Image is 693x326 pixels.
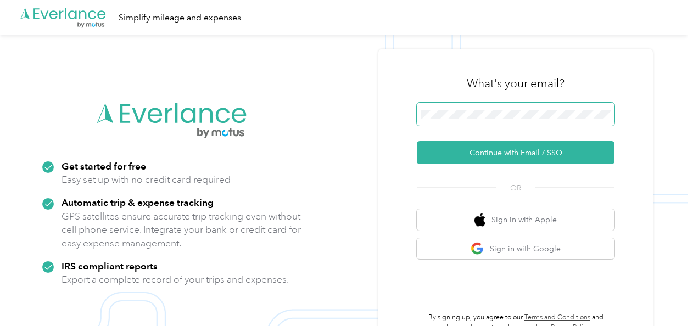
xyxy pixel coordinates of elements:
[524,313,590,322] a: Terms and Conditions
[417,209,614,231] button: apple logoSign in with Apple
[467,76,565,91] h3: What's your email?
[496,182,535,194] span: OR
[474,213,485,227] img: apple logo
[62,260,158,272] strong: IRS compliant reports
[417,141,614,164] button: Continue with Email / SSO
[417,238,614,260] button: google logoSign in with Google
[62,273,289,286] p: Export a complete record of your trips and expenses.
[62,160,146,172] strong: Get started for free
[471,242,484,256] img: google logo
[62,210,301,250] p: GPS satellites ensure accurate trip tracking even without cell phone service. Integrate your bank...
[119,11,241,25] div: Simplify mileage and expenses
[62,196,214,208] strong: Automatic trip & expense tracking
[62,173,231,187] p: Easy set up with no credit card required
